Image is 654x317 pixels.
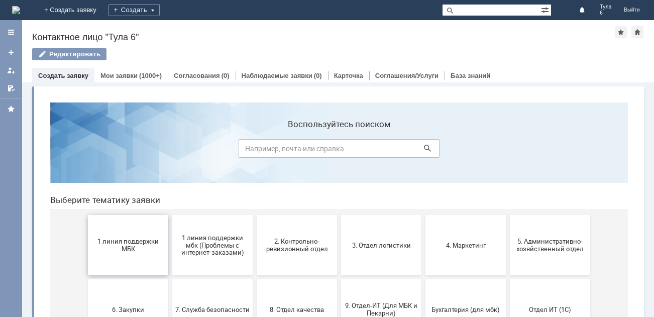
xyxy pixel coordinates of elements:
button: 5. Административно-хозяйственный отдел [468,121,548,181]
a: Соглашения/Услуги [375,72,439,79]
button: 4. Маркетинг [383,121,464,181]
div: Сделать домашней страницей [631,26,643,38]
button: 8. Отдел качества [214,185,295,245]
button: Финансовый отдел [214,249,295,309]
span: Отдел ИТ (1С) [471,211,545,219]
button: Франчайзинг [299,249,379,309]
span: Отдел-ИТ (Битрикс24 и CRM) [49,272,123,287]
a: Согласования [174,72,220,79]
span: 7. Служба безопасности [133,211,207,219]
button: Отдел-ИТ (Офис) [130,249,210,309]
div: Добавить в избранное [615,26,627,38]
a: Создать заявку [3,44,19,60]
label: Воспользуйтесь поиском [196,25,397,35]
div: (0) [314,72,322,79]
button: 6. Закупки [46,185,126,245]
a: База знаний [451,72,490,79]
span: Отдел-ИТ (Офис) [133,275,207,283]
span: 8. Отдел качества [217,211,292,219]
a: Карточка [334,72,363,79]
button: 3. Отдел логистики [299,121,379,181]
span: 2. Контрольно-ревизионный отдел [217,143,292,158]
span: 6 [600,10,612,16]
span: 4. Маркетинг [386,147,461,154]
button: 1 линия поддержки мбк (Проблемы с интернет-заказами) [130,121,210,181]
div: Создать [108,4,160,16]
button: [PERSON_NAME]. Услуги ИТ для МБК (оформляет L1) [468,249,548,309]
input: Например, почта или справка [196,45,397,63]
a: Мои согласования [3,80,19,96]
button: Отдел ИТ (1С) [468,185,548,245]
div: (0) [222,72,230,79]
span: 6. Закупки [49,211,123,219]
img: logo [12,6,20,14]
button: 7. Служба безопасности [130,185,210,245]
span: Бухгалтерия (для мбк) [386,211,461,219]
button: Бухгалтерия (для мбк) [383,185,464,245]
span: Финансовый отдел [217,275,292,283]
div: Контактное лицо "Тула 6" [32,32,615,42]
button: 9. Отдел-ИТ (Для МБК и Пекарни) [299,185,379,245]
span: Франчайзинг [302,275,376,283]
button: 1 линия поддержки МБК [46,121,126,181]
a: Перейти на домашнюю страницу [12,6,20,14]
span: 3. Отдел логистики [302,147,376,154]
button: Это соглашение не активно! [383,249,464,309]
span: 9. Отдел-ИТ (Для МБК и Пекарни) [302,207,376,223]
a: Наблюдаемые заявки [242,72,312,79]
a: Мои заявки [100,72,138,79]
a: Мои заявки [3,62,19,78]
span: Расширенный поиск [541,5,551,14]
a: Создать заявку [38,72,88,79]
span: 5. Административно-хозяйственный отдел [471,143,545,158]
span: [PERSON_NAME]. Услуги ИТ для МБК (оформляет L1) [471,268,545,290]
span: Тула [600,4,612,10]
header: Выберите тематику заявки [8,100,586,111]
button: 2. Контрольно-ревизионный отдел [214,121,295,181]
span: 1 линия поддержки мбк (Проблемы с интернет-заказами) [133,139,207,162]
span: Это соглашение не активно! [386,272,461,287]
div: (1000+) [139,72,162,79]
button: Отдел-ИТ (Битрикс24 и CRM) [46,249,126,309]
span: 1 линия поддержки МБК [49,143,123,158]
